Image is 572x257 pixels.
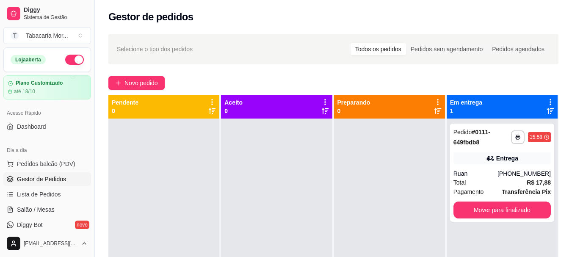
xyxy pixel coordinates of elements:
div: Ruan [453,169,497,178]
article: Plano Customizado [16,80,63,86]
a: DiggySistema de Gestão [3,3,91,24]
button: Mover para finalizado [453,202,551,218]
div: 15:58 [530,134,542,141]
p: Em entrega [450,98,482,107]
strong: R$ 17,88 [527,179,551,186]
p: 0 [112,107,138,115]
p: Pendente [112,98,138,107]
div: Entrega [496,154,518,163]
span: Dashboard [17,122,46,131]
button: Alterar Status [65,55,84,65]
span: Diggy [24,6,88,14]
a: Lista de Pedidos [3,188,91,201]
button: Novo pedido [108,76,165,90]
article: até 18/10 [14,88,35,95]
strong: Transferência Pix [502,188,551,195]
p: Aceito [224,98,243,107]
span: Selecione o tipo dos pedidos [117,44,193,54]
button: Select a team [3,27,91,44]
span: Novo pedido [124,78,158,88]
div: Pedidos sem agendamento [406,43,487,55]
div: Acesso Rápido [3,106,91,120]
span: [EMAIL_ADDRESS][DOMAIN_NAME] [24,240,77,247]
span: Sistema de Gestão [24,14,88,21]
p: 1 [450,107,482,115]
strong: # 0111-649fbdb8 [453,129,490,146]
a: Plano Customizadoaté 18/10 [3,75,91,99]
span: Lista de Pedidos [17,190,61,199]
div: Todos os pedidos [351,43,406,55]
h2: Gestor de pedidos [108,10,193,24]
div: Dia a dia [3,144,91,157]
button: [EMAIL_ADDRESS][DOMAIN_NAME] [3,233,91,254]
div: [PHONE_NUMBER] [497,169,551,178]
span: Salão / Mesas [17,205,55,214]
span: T [11,31,19,40]
a: Dashboard [3,120,91,133]
div: Tabacaria Mor ... [26,31,68,40]
a: Diggy Botnovo [3,218,91,232]
button: Pedidos balcão (PDV) [3,157,91,171]
p: 0 [337,107,370,115]
span: Diggy Bot [17,221,43,229]
span: Gestor de Pedidos [17,175,66,183]
span: plus [115,80,121,86]
span: Total [453,178,466,187]
p: 0 [224,107,243,115]
span: Pedidos balcão (PDV) [17,160,75,168]
p: Preparando [337,98,370,107]
span: Pagamento [453,187,484,196]
div: Loja aberta [11,55,46,64]
div: Pedidos agendados [487,43,549,55]
span: Pedido [453,129,472,135]
a: Gestor de Pedidos [3,172,91,186]
a: Salão / Mesas [3,203,91,216]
